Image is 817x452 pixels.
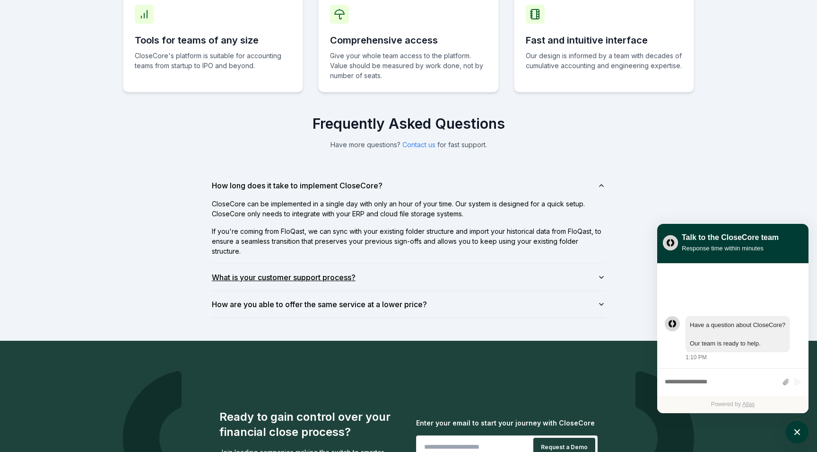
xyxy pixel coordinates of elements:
div: Response time within minutes [682,243,779,253]
p: CloseCore can be implemented in a single day with only an hour of your time. Our system is design... [212,199,605,219]
p: Give your whole team access to the platform. Value should be measured by work done, not by number... [330,51,487,80]
h2: Frequently Asked Questions [212,115,605,132]
button: What is your customer support process? [212,264,605,291]
p: CloseCore's platform is suitable for accounting teams from startup to IPO and beyond. [135,51,291,71]
div: Talk to the CloseCore team [682,232,779,243]
div: atlas-message [665,316,801,362]
div: atlas-message-text [690,320,785,348]
button: atlas-launcher [786,421,808,443]
button: How are you able to offer the same service at a lower price? [212,291,605,318]
div: How long does it take to implement CloseCore? [212,199,605,264]
div: atlas-message-bubble [686,316,790,353]
div: atlas-message-author-avatar [665,316,680,331]
div: atlas-ticket [657,264,808,413]
h3: Tools for teams of any size [135,34,291,47]
button: Contact us [402,140,435,150]
p: If you're coming from FloQast, we can sync with your existing folder structure and import your hi... [212,226,605,256]
a: Atlas [742,401,755,408]
div: atlas-window [657,224,808,413]
p: Our design is informed by a team with decades of cumulative accounting and engineering expertise. [526,51,682,71]
div: Powered by [657,396,808,413]
div: Ready to gain control over your financial close process? [219,409,401,440]
button: How long does it take to implement CloseCore? [212,172,605,199]
h3: Comprehensive access [330,34,487,47]
div: atlas-composer [665,373,801,391]
img: yblje5SQxOoZuw2TcITt_icon.png [663,235,678,250]
button: Attach files by clicking or dropping files here [782,378,789,386]
p: Have more questions? for fast support. [250,140,567,150]
div: Monday, August 25, 1:10 PM [686,316,801,362]
h3: Fast and intuitive interface [526,34,682,47]
div: 1:10 PM [686,353,707,362]
div: Enter your email to start your journey with CloseCore [416,418,598,428]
